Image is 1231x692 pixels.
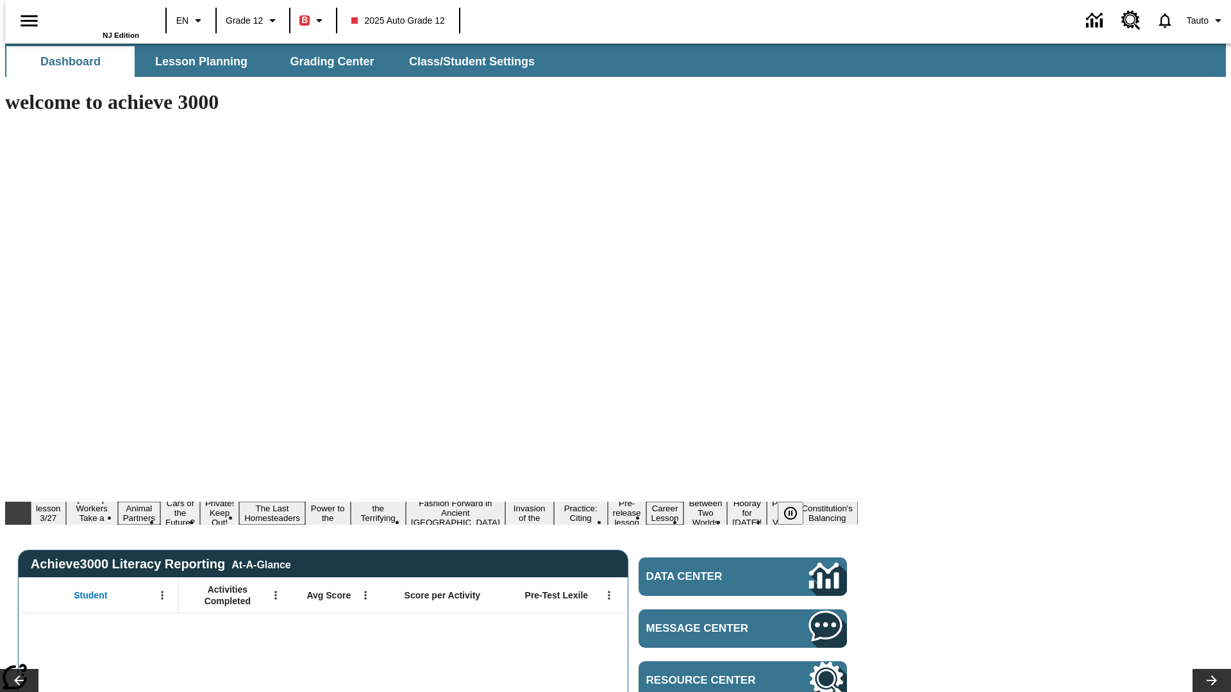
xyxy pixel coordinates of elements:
[639,557,847,596] a: Data Center
[31,557,291,572] span: Achieve3000 Literacy Reporting
[646,674,771,687] span: Resource Center
[608,497,646,529] button: Slide 12 Pre-release lesson
[1187,14,1209,28] span: Tauto
[153,586,172,605] button: Open Menu
[160,497,200,529] button: Slide 4 Cars of the Future?
[185,584,270,607] span: Activities Completed
[351,492,406,534] button: Slide 8 Attack of the Terrifying Tomatoes
[1148,4,1182,37] a: Notifications
[306,589,351,601] span: Avg Score
[74,589,107,601] span: Student
[294,9,332,32] button: Boost Class color is red. Change class color
[176,14,188,28] span: EN
[646,622,771,635] span: Message Center
[683,497,727,529] button: Slide 14 Between Two Worlds
[351,14,444,28] span: 2025 Auto Grade 12
[399,46,545,77] button: Class/Student Settings
[1193,669,1231,692] button: Lesson carousel, Next
[525,589,589,601] span: Pre-Test Lexile
[56,6,139,31] a: Home
[137,46,265,77] button: Lesson Planning
[226,14,263,28] span: Grade 12
[239,502,305,525] button: Slide 6 The Last Homesteaders
[40,54,101,69] span: Dashboard
[5,44,1226,77] div: SubNavbar
[639,609,847,648] a: Message Center
[356,586,375,605] button: Open Menu
[200,497,239,529] button: Slide 5 Private! Keep Out!
[231,557,290,571] div: At-A-Glance
[118,502,160,525] button: Slide 3 Animal Partners
[599,586,619,605] button: Open Menu
[66,492,118,534] button: Slide 2 Labor Day: Workers Take a Stand
[221,9,285,32] button: Grade: Grade 12, Select a grade
[6,46,135,77] button: Dashboard
[56,4,139,39] div: Home
[155,54,247,69] span: Lesson Planning
[103,31,139,39] span: NJ Edition
[778,502,803,525] button: Pause
[1182,9,1231,32] button: Profile/Settings
[505,492,554,534] button: Slide 10 The Invasion of the Free CD
[268,46,396,77] button: Grading Center
[5,46,546,77] div: SubNavbar
[305,492,351,534] button: Slide 7 Solar Power to the People
[31,492,66,534] button: Slide 1 Test lesson 3/27 en
[778,502,816,525] div: Pause
[767,497,796,529] button: Slide 16 Point of View
[290,54,374,69] span: Grading Center
[171,9,212,32] button: Language: EN, Select a language
[10,2,48,40] button: Open side menu
[266,586,285,605] button: Open Menu
[405,589,481,601] span: Score per Activity
[301,12,308,28] span: B
[727,497,767,529] button: Slide 15 Hooray for Constitution Day!
[5,90,858,114] h1: welcome to achieve 3000
[646,570,766,583] span: Data Center
[796,492,858,534] button: Slide 17 The Constitution's Balancing Act
[406,497,505,529] button: Slide 9 Fashion Forward in Ancient Rome
[554,492,608,534] button: Slide 11 Mixed Practice: Citing Evidence
[409,54,535,69] span: Class/Student Settings
[1114,3,1148,38] a: Resource Center, Will open in new tab
[1078,3,1114,38] a: Data Center
[646,502,684,525] button: Slide 13 Career Lesson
